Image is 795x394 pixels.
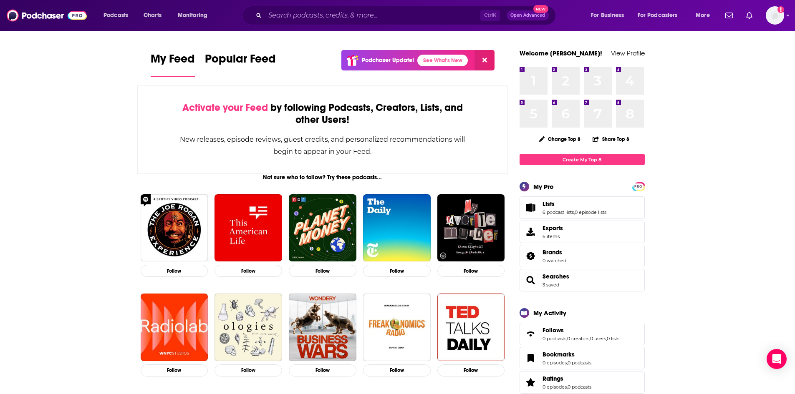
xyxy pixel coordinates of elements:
[137,174,508,181] div: Not sure who to follow? Try these podcasts...
[437,265,505,277] button: Follow
[567,360,568,366] span: ,
[543,360,567,366] a: 0 episodes
[437,294,505,361] img: TED Talks Daily
[289,194,356,262] img: Planet Money
[543,200,555,208] span: Lists
[543,375,591,382] a: Ratings
[533,183,554,191] div: My Pro
[205,52,276,77] a: Popular Feed
[589,336,590,341] span: ,
[766,6,784,25] button: Show profile menu
[632,9,690,22] button: open menu
[591,10,624,21] span: For Business
[592,131,630,147] button: Share Top 8
[480,10,500,21] span: Ctrl K
[141,194,208,262] img: The Joe Rogan Experience
[543,233,563,239] span: 6 items
[522,250,539,262] a: Brands
[543,326,564,334] span: Follows
[522,352,539,364] a: Bookmarks
[363,194,431,262] img: The Daily
[543,375,563,382] span: Ratings
[534,134,586,144] button: Change Top 8
[520,347,645,369] span: Bookmarks
[215,364,282,376] button: Follow
[510,13,545,18] span: Open Advanced
[363,364,431,376] button: Follow
[690,9,720,22] button: open menu
[543,282,559,288] a: 3 saved
[98,9,139,22] button: open menu
[543,326,619,334] a: Follows
[567,336,589,341] a: 0 creators
[638,10,678,21] span: For Podcasters
[543,224,563,232] span: Exports
[522,226,539,238] span: Exports
[766,6,784,25] img: User Profile
[533,5,548,13] span: New
[568,360,591,366] a: 0 podcasts
[138,9,167,22] a: Charts
[606,336,607,341] span: ,
[215,294,282,361] img: Ologies with Alie Ward
[437,194,505,262] img: My Favorite Murder with Karen Kilgariff and Georgia Hardstark
[520,49,602,57] a: Welcome [PERSON_NAME]!
[205,52,276,71] span: Popular Feed
[574,209,575,215] span: ,
[437,364,505,376] button: Follow
[543,351,575,358] span: Bookmarks
[215,194,282,262] img: This American Life
[633,183,644,189] a: PRO
[522,376,539,388] a: Ratings
[520,245,645,267] span: Brands
[103,10,128,21] span: Podcasts
[363,294,431,361] img: Freakonomics Radio
[543,200,606,208] a: Lists
[568,384,591,390] a: 0 podcasts
[362,57,414,64] p: Podchaser Update!
[566,336,567,341] span: ,
[522,202,539,213] a: Lists
[575,209,606,215] a: 0 episode lists
[543,384,567,390] a: 0 episodes
[585,9,634,22] button: open menu
[543,248,566,256] a: Brands
[144,10,162,21] span: Charts
[179,133,466,158] div: New releases, episode reviews, guest credits, and personalized recommendations will begin to appe...
[543,258,566,264] a: 0 watched
[363,265,431,277] button: Follow
[520,196,645,219] span: Lists
[250,6,564,25] div: Search podcasts, credits, & more...
[567,384,568,390] span: ,
[543,351,591,358] a: Bookmarks
[178,10,207,21] span: Monitoring
[543,209,574,215] a: 6 podcast lists
[522,328,539,340] a: Follows
[520,221,645,243] a: Exports
[767,349,787,369] div: Open Intercom Messenger
[151,52,195,77] a: My Feed
[151,52,195,71] span: My Feed
[289,364,356,376] button: Follow
[766,6,784,25] span: Logged in as hjones
[507,10,549,20] button: Open AdvancedNew
[520,323,645,345] span: Follows
[543,273,569,280] span: Searches
[7,8,87,23] img: Podchaser - Follow, Share and Rate Podcasts
[179,102,466,126] div: by following Podcasts, Creators, Lists, and other Users!
[172,9,218,22] button: open menu
[289,294,356,361] img: Business Wars
[215,265,282,277] button: Follow
[543,248,562,256] span: Brands
[777,6,784,13] svg: Add a profile image
[743,8,756,23] a: Show notifications dropdown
